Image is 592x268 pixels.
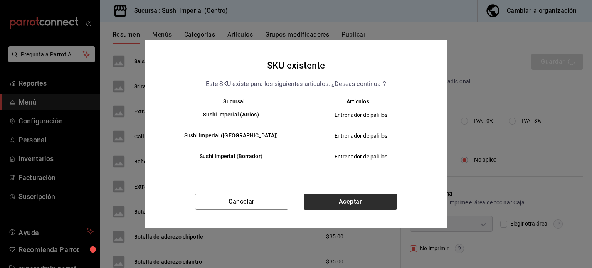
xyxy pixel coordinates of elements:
span: Entrenador de palillos [303,132,419,140]
button: Aceptar [304,194,397,210]
span: Entrenador de palillos [303,153,419,160]
h6: Sushi Imperial (Atrios) [172,111,290,119]
button: Cancelar [195,194,288,210]
h4: SKU existente [267,58,325,73]
span: Entrenador de palillos [303,111,419,119]
p: Este SKU existe para los siguientes articulos. ¿Deseas continuar? [206,79,386,89]
h6: Sushi Imperial (Borrador) [172,152,290,161]
th: Artículos [296,98,432,105]
h6: Sushi Imperial ([GEOGRAPHIC_DATA]) [172,131,290,140]
th: Sucursal [160,98,296,105]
